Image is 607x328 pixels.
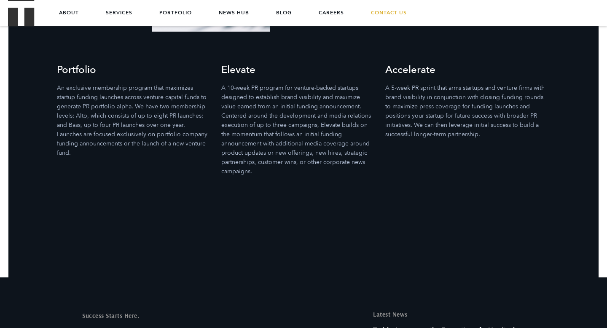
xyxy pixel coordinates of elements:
p: An exclusive membership program that maximizes startup funding launches across venture capital fu... [57,83,209,158]
p: A 5-week PR sprint that arms startups and venture firms with brand visibility in conjunction with... [385,83,548,139]
h3: Elevate [221,63,374,77]
h3: Accelerate [385,63,548,77]
h3: Portfolio [57,63,209,77]
mark: Success Starts Here. [82,312,139,320]
p: A 10-week PR program for venture-backed startups designed to establish brand visibility and maxim... [221,83,374,176]
h5: Latest News [373,311,525,317]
